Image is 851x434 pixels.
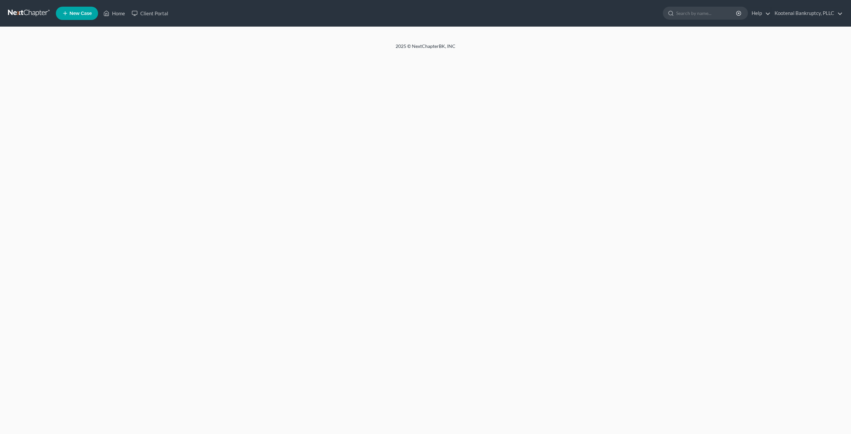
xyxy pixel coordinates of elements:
[748,7,771,19] a: Help
[676,7,737,19] input: Search by name...
[128,7,172,19] a: Client Portal
[100,7,128,19] a: Home
[771,7,843,19] a: Kootenai Bankruptcy, PLLC
[236,43,615,55] div: 2025 © NextChapterBK, INC
[69,11,92,16] span: New Case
